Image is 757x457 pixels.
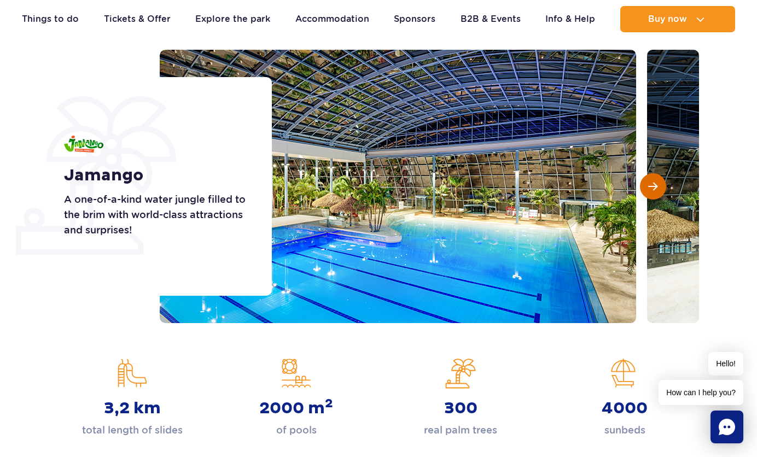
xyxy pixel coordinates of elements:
[104,6,171,32] a: Tickets & Offer
[545,6,595,32] a: Info & Help
[82,423,183,438] p: total length of slides
[104,399,161,418] strong: 3,2 km
[394,6,435,32] a: Sponsors
[64,136,103,153] img: Jamango
[602,399,648,418] strong: 4000
[461,6,521,32] a: B2B & Events
[195,6,270,32] a: Explore the park
[708,352,743,376] span: Hello!
[604,423,645,438] p: sunbeds
[64,192,247,238] p: A one-of-a-kind water jungle filled to the brim with world-class attractions and surprises!
[711,411,743,443] div: Chat
[295,6,369,32] a: Accommodation
[648,14,687,24] span: Buy now
[620,6,735,32] button: Buy now
[276,423,317,438] p: of pools
[424,423,497,438] p: real palm trees
[325,396,333,411] sup: 2
[64,166,247,185] h1: Jamango
[640,173,666,200] button: Next slide
[22,6,79,32] a: Things to do
[259,399,333,418] strong: 2000 m
[444,399,478,418] strong: 300
[659,380,743,405] span: How can I help you?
